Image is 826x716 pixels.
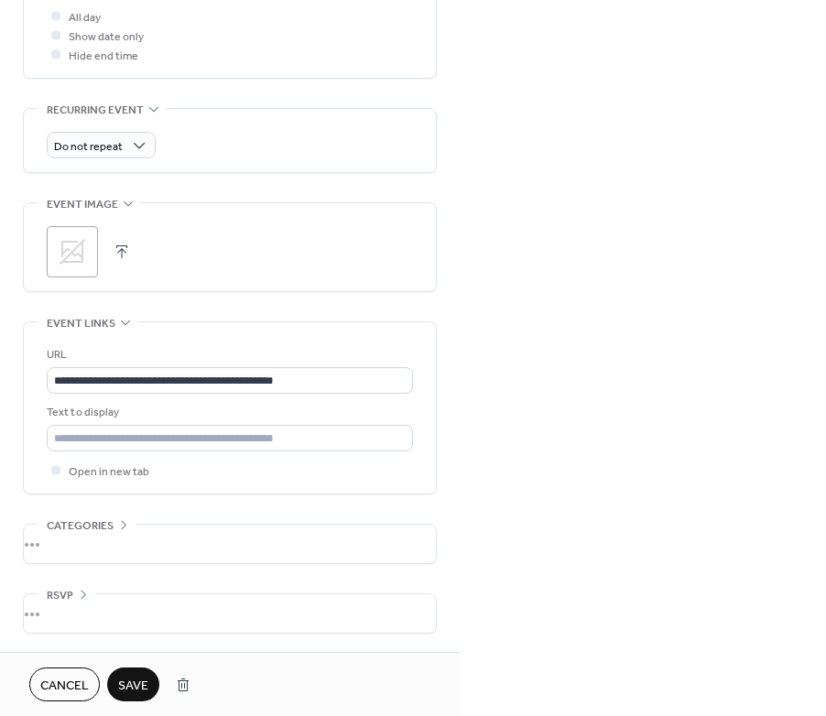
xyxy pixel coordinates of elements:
[47,403,409,422] div: Text to display
[54,136,123,157] span: Do not repeat
[69,462,149,482] span: Open in new tab
[24,594,436,633] div: •••
[47,516,114,536] span: Categories
[29,667,100,701] button: Cancel
[69,47,138,66] span: Hide end time
[47,345,409,364] div: URL
[107,667,159,701] button: Save
[47,586,73,605] span: RSVP
[47,226,98,277] div: ;
[40,677,89,696] span: Cancel
[69,8,101,27] span: All day
[47,314,115,333] span: Event links
[69,27,144,47] span: Show date only
[24,525,436,563] div: •••
[47,101,144,120] span: Recurring event
[47,195,118,214] span: Event image
[118,677,148,696] span: Save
